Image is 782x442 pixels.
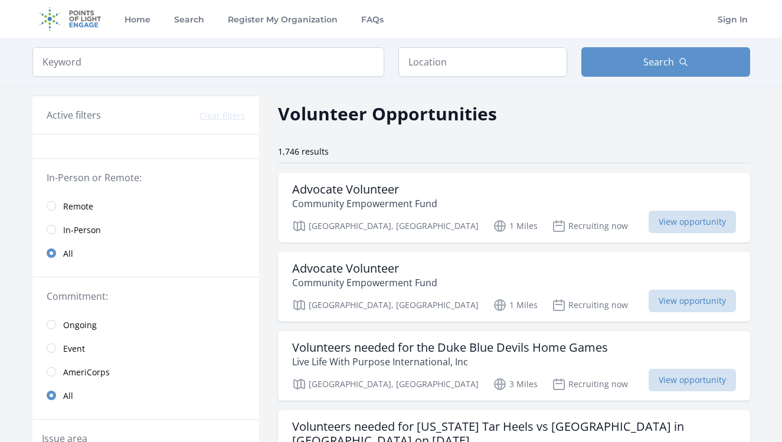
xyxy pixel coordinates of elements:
legend: In-Person or Remote: [47,171,245,185]
p: [GEOGRAPHIC_DATA], [GEOGRAPHIC_DATA] [292,298,479,312]
span: In-Person [63,224,101,236]
span: Ongoing [63,319,97,331]
a: Remote [32,194,259,218]
p: Recruiting now [552,298,628,312]
a: Advocate Volunteer Community Empowerment Fund [GEOGRAPHIC_DATA], [GEOGRAPHIC_DATA] 1 Miles Recrui... [278,252,750,322]
h3: Volunteers needed for the Duke Blue Devils Home Games [292,340,608,355]
span: Remote [63,201,93,212]
h3: Active filters [47,108,101,122]
a: All [32,384,259,407]
span: Event [63,343,85,355]
span: View opportunity [649,290,736,312]
h2: Volunteer Opportunities [278,100,497,127]
input: Keyword [32,47,384,77]
h3: Advocate Volunteer [292,182,437,197]
p: Recruiting now [552,219,628,233]
a: Volunteers needed for the Duke Blue Devils Home Games Live Life With Purpose International, Inc [... [278,331,750,401]
span: AmeriCorps [63,366,110,378]
p: [GEOGRAPHIC_DATA], [GEOGRAPHIC_DATA] [292,377,479,391]
p: 3 Miles [493,377,538,391]
button: Clear filters [199,110,245,122]
span: 1,746 results [278,146,329,157]
a: In-Person [32,218,259,241]
p: Recruiting now [552,377,628,391]
span: View opportunity [649,369,736,391]
a: AmeriCorps [32,360,259,384]
span: View opportunity [649,211,736,233]
a: Ongoing [32,313,259,336]
button: Search [581,47,750,77]
legend: Commitment: [47,289,245,303]
a: All [32,241,259,265]
span: All [63,390,73,402]
input: Location [398,47,567,77]
a: Event [32,336,259,360]
span: All [63,248,73,260]
p: Community Empowerment Fund [292,276,437,290]
p: [GEOGRAPHIC_DATA], [GEOGRAPHIC_DATA] [292,219,479,233]
h3: Advocate Volunteer [292,261,437,276]
p: Live Life With Purpose International, Inc [292,355,608,369]
p: 1 Miles [493,219,538,233]
p: 1 Miles [493,298,538,312]
p: Community Empowerment Fund [292,197,437,211]
span: Search [643,55,674,69]
a: Advocate Volunteer Community Empowerment Fund [GEOGRAPHIC_DATA], [GEOGRAPHIC_DATA] 1 Miles Recrui... [278,173,750,243]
